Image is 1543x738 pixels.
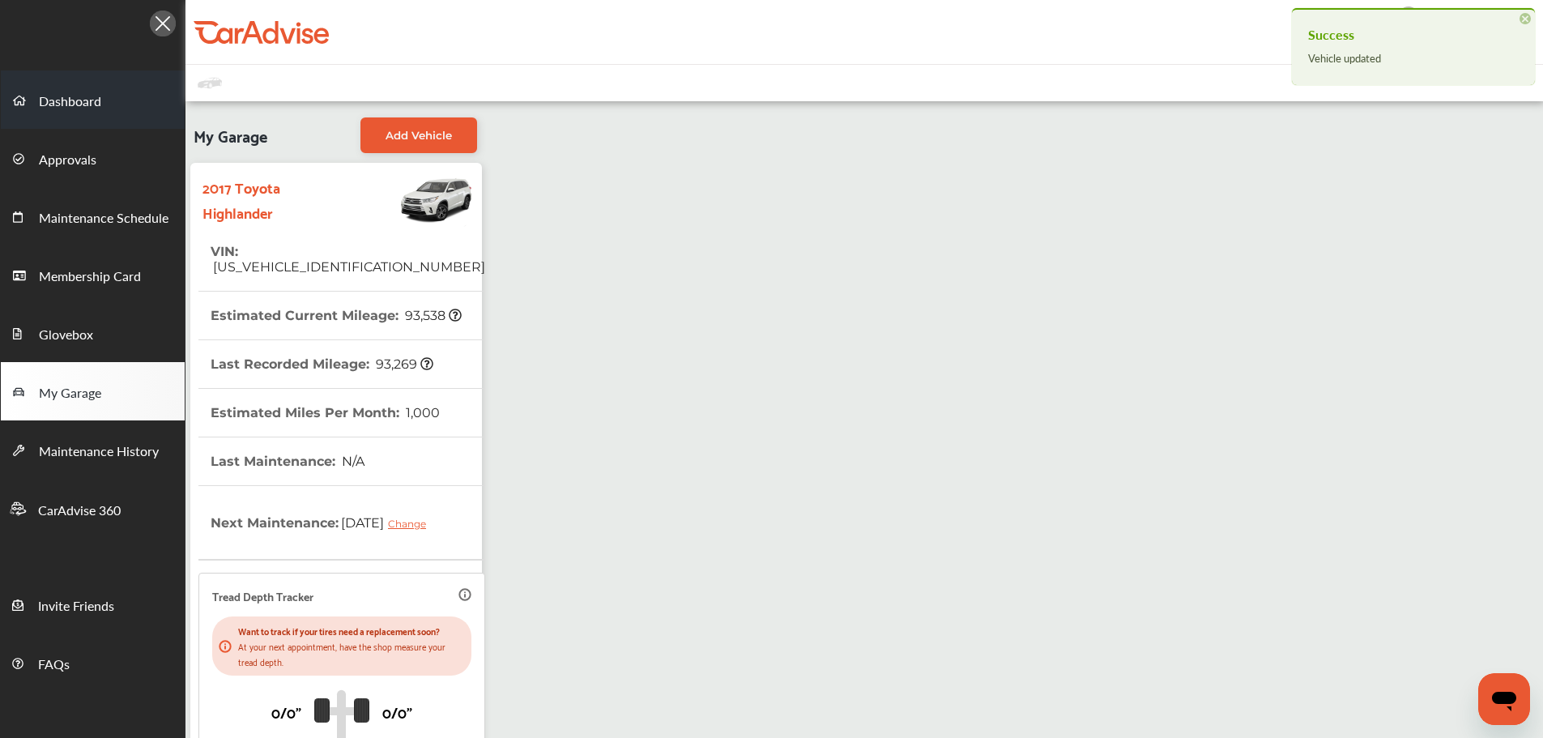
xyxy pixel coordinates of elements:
[198,73,222,93] img: placeholder_car.fcab19be.svg
[1,304,185,362] a: Glovebox
[1,245,185,304] a: Membership Card
[39,150,96,171] span: Approvals
[1478,673,1530,725] iframe: Button to launch messaging window
[202,174,346,224] strong: 2017 Toyota Highlander
[194,117,267,153] span: My Garage
[238,638,465,669] p: At your next appointment, have the shop measure your tread depth.
[39,92,101,113] span: Dashboard
[212,587,313,605] p: Tread Depth Tracker
[150,11,176,36] img: Icon.5fd9dcc7.svg
[238,623,465,638] p: Want to track if your tires need a replacement soon?
[38,655,70,676] span: FAQs
[39,208,168,229] span: Maintenance Schedule
[211,437,364,485] th: Last Maintenance :
[386,129,452,142] span: Add Vehicle
[373,356,433,372] span: 93,269
[211,292,462,339] th: Estimated Current Mileage :
[346,171,474,228] img: Vehicle
[1,362,185,420] a: My Garage
[39,383,101,404] span: My Garage
[1520,13,1531,24] span: ×
[403,308,462,323] span: 93,538
[360,117,477,153] a: Add Vehicle
[382,699,412,724] p: 0/0"
[271,699,301,724] p: 0/0"
[339,502,438,543] span: [DATE]
[211,340,433,388] th: Last Recorded Mileage :
[1,70,185,129] a: Dashboard
[1,187,185,245] a: Maintenance Schedule
[1,129,185,187] a: Approvals
[211,486,438,559] th: Next Maintenance :
[39,442,159,463] span: Maintenance History
[38,501,121,522] span: CarAdvise 360
[1308,22,1519,48] h4: Success
[211,228,485,291] th: VIN :
[1,420,185,479] a: Maintenance History
[388,518,434,530] div: Change
[339,454,364,469] span: N/A
[211,259,485,275] span: [US_VEHICLE_IDENTIFICATION_NUMBER]
[38,596,114,617] span: Invite Friends
[211,389,440,437] th: Estimated Miles Per Month :
[39,267,141,288] span: Membership Card
[1308,48,1519,69] div: Vehicle updated
[403,405,440,420] span: 1,000
[39,325,93,346] span: Glovebox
